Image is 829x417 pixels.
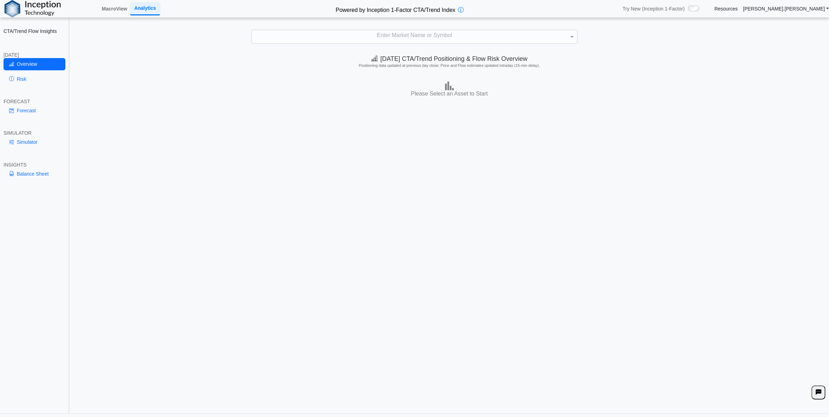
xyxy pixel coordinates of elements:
[99,3,130,15] a: MacroView
[3,98,65,105] div: FORECAST
[3,73,65,85] a: Risk
[623,6,685,12] span: Try New (Inception 1-Factor)
[73,63,825,68] h5: Positioning data updated at previous day close; Price and Flow estimates updated intraday (15-min...
[333,4,458,14] h2: Powered by Inception 1-Factor CTA/Trend Index
[130,2,160,15] a: Analytics
[3,168,65,180] a: Balance Sheet
[252,30,577,43] div: Enter Market Name or Symbol
[3,52,65,58] div: [DATE]
[3,28,65,34] h2: CTA/Trend Flow Insights
[3,130,65,136] div: SIMULATOR
[3,105,65,116] a: Forecast
[72,90,827,98] h3: Please Select an Asset to Start
[3,58,65,70] a: Overview
[743,6,829,12] a: [PERSON_NAME].[PERSON_NAME]
[714,6,738,12] a: Resources
[445,82,454,90] img: bar-chart.png
[371,55,528,62] span: [DATE] CTA/Trend Positioning & Flow Risk Overview
[3,136,65,148] a: Simulator
[3,162,65,168] div: INSIGHTS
